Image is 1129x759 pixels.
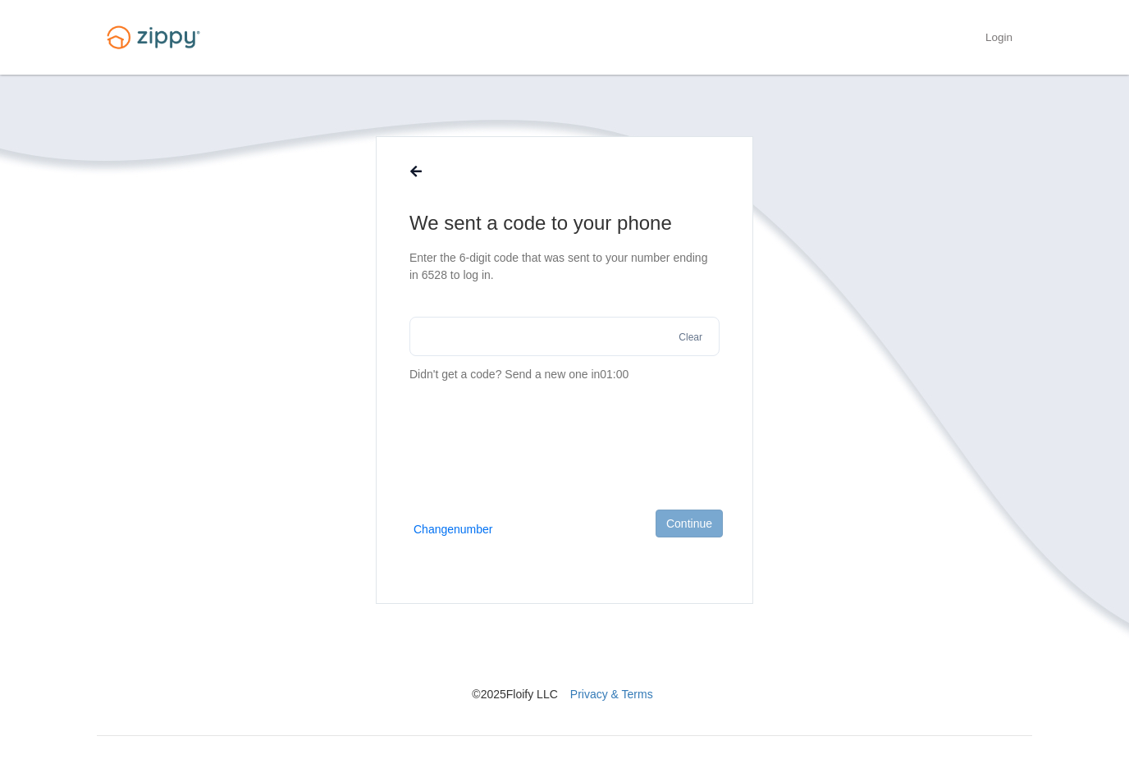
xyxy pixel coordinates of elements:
button: Continue [656,510,723,537]
nav: © 2025 Floify LLC [97,604,1032,702]
button: Clear [674,330,707,345]
a: Privacy & Terms [570,688,653,701]
p: Enter the 6-digit code that was sent to your number ending in 6528 to log in. [409,249,720,284]
span: Send a new one in 01:00 [505,368,628,381]
p: Didn't get a code? [409,366,720,383]
a: Login [985,31,1012,48]
button: Changenumber [414,521,493,537]
img: Logo [97,18,210,57]
h1: We sent a code to your phone [409,210,720,236]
